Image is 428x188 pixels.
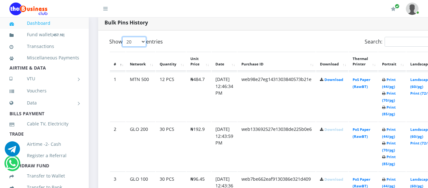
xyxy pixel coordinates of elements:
td: web98e27eg1431303840573b21e [238,72,316,121]
a: Transfer to Wallet [10,169,79,183]
a: Download [324,177,343,182]
a: Chat for support [5,146,20,157]
td: MTN 500 [126,72,155,121]
a: Dashboard [10,16,79,30]
td: 30 PCS [156,122,186,171]
td: [DATE] 12:43:59 PM [212,122,237,171]
a: Cable TV, Electricity [10,117,79,131]
td: web133692527e13038de225b0e6 [238,122,316,171]
label: Show entries [109,37,163,47]
a: VTU [10,71,79,87]
a: Download [324,127,343,132]
td: GLO 200 [126,122,155,171]
a: Fund wallet[457.10] [10,27,79,42]
a: Register a Referral [10,148,79,163]
th: Quantity: activate to sort column ascending [156,52,186,71]
th: #: activate to sort column descending [110,52,125,71]
td: 2 [110,122,125,171]
td: 1 [110,72,125,121]
th: Date: activate to sort column ascending [212,52,237,71]
a: PoS Paper (RawBT) [353,77,370,89]
strong: Bulk Pins History [105,19,148,26]
img: User [406,3,418,15]
b: 457.10 [53,32,63,37]
a: Print (85/pg) [382,105,396,117]
td: ₦484.7 [187,72,211,121]
i: Renew/Upgrade Subscription [391,6,396,11]
th: Thermal Printer: activate to sort column ascending [349,52,378,71]
a: Print (85/pg) [382,154,396,166]
th: Network: activate to sort column ascending [126,52,155,71]
select: Showentries [122,37,146,47]
a: Print (70/pg) [382,91,396,103]
th: Download: activate to sort column ascending [316,52,348,71]
a: Data [10,95,79,111]
a: Airtime -2- Cash [10,137,79,151]
td: 12 PCS [156,72,186,121]
th: Portrait: activate to sort column ascending [378,52,406,71]
a: PoS Paper (RawBT) [353,127,370,139]
td: ₦192.9 [187,122,211,171]
a: Transactions [10,39,79,54]
th: Unit Price: activate to sort column ascending [187,52,211,71]
a: Print (44/pg) [382,77,396,89]
img: Logo [10,3,48,15]
td: [DATE] 12:46:34 PM [212,72,237,121]
a: Print (44/pg) [382,127,396,139]
a: Print (70/pg) [382,141,396,152]
th: Purchase ID: activate to sort column ascending [238,52,316,71]
a: Vouchers [10,84,79,98]
a: Miscellaneous Payments [10,50,79,65]
a: Chat for support [6,160,19,171]
span: Renew/Upgrade Subscription [395,4,399,9]
a: Download [324,77,343,82]
small: [ ] [52,32,65,37]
